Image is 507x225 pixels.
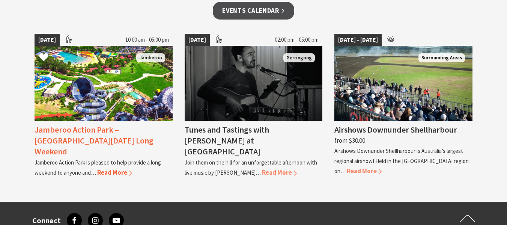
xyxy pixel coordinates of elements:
[35,124,153,157] h4: Jamberoo Action Park – [GEOGRAPHIC_DATA][DATE] Long Weekend
[271,34,322,46] span: 02:00 pm - 05:00 pm
[334,124,457,135] h4: Airshows Downunder Shellharbour
[35,46,173,121] img: Jamberoo Action Park Kiama NSW
[418,53,465,63] span: Surrounding Areas
[35,159,161,176] p: Jamberoo Action Park is pleased to help provide a long weekend to anyone and…
[283,53,315,63] span: Gerringong
[122,34,173,46] span: 10:00 am - 05:00 pm
[97,168,132,177] span: Read More
[262,168,297,177] span: Read More
[35,34,173,178] a: [DATE] 10:00 am - 05:00 pm Jamberoo Action Park Kiama NSW Jamberoo Jamberoo Action Park – [GEOGRA...
[185,159,317,176] p: Join them on the hill for an unforgettable afternoon with live music by [PERSON_NAME]…
[185,34,323,178] a: [DATE] 02:00 pm - 05:00 pm Matt Dundas Gerringong Tunes and Tastings with [PERSON_NAME] at [GEOGR...
[185,34,210,46] span: [DATE]
[32,216,61,225] h3: Connect
[347,167,382,175] span: Read More
[213,2,294,20] a: Events Calendar
[334,126,463,145] span: ⁠— from $30.00
[334,34,472,178] a: [DATE] - [DATE] Grandstand crowd enjoying the close view of the display and mountains Surrounding...
[334,46,472,121] img: Grandstand crowd enjoying the close view of the display and mountains
[35,34,60,46] span: [DATE]
[334,34,382,46] span: [DATE] - [DATE]
[185,124,269,157] h4: Tunes and Tastings with [PERSON_NAME] at [GEOGRAPHIC_DATA]
[136,53,165,63] span: Jamberoo
[32,45,56,71] button: Click to Favourite Jamberoo Action Park – Canberra Day Long Weekend
[334,147,469,175] p: Airshows Downunder Shellharbour is Australia’s largest regional airshow! Held in the [GEOGRAPHIC_...
[185,46,323,121] img: Matt Dundas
